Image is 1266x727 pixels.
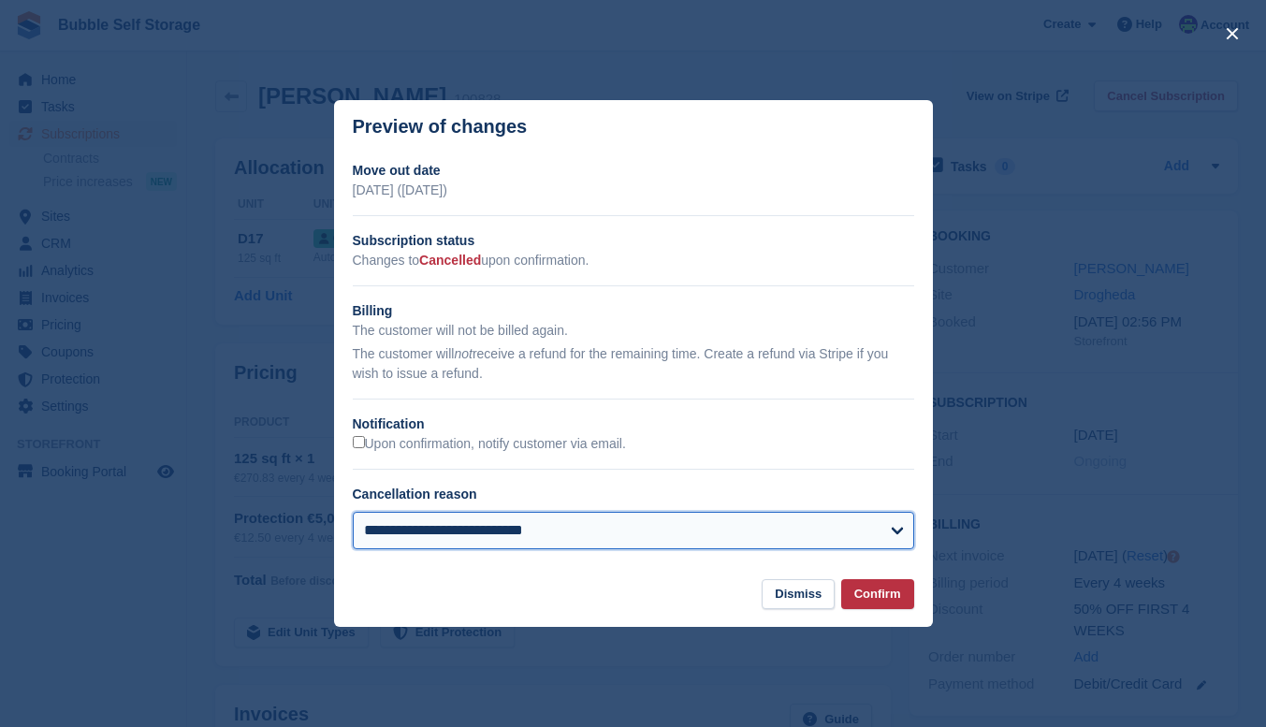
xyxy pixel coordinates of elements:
[353,487,477,502] label: Cancellation reason
[353,301,914,321] h2: Billing
[454,346,472,361] em: not
[353,344,914,384] p: The customer will receive a refund for the remaining time. Create a refund via Stripe if you wish...
[419,253,481,268] span: Cancelled
[353,251,914,270] p: Changes to upon confirmation.
[353,116,528,138] p: Preview of changes
[353,414,914,434] h2: Notification
[353,231,914,251] h2: Subscription status
[353,161,914,181] h2: Move out date
[353,436,626,453] label: Upon confirmation, notify customer via email.
[353,321,914,341] p: The customer will not be billed again.
[353,181,914,200] p: [DATE] ([DATE])
[762,579,835,610] button: Dismiss
[841,579,914,610] button: Confirm
[353,436,365,448] input: Upon confirmation, notify customer via email.
[1217,19,1247,49] button: close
